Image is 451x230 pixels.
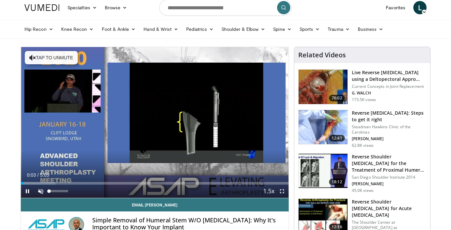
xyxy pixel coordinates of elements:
a: 18:12 Reverse Shoulder [MEDICAL_DATA] for the Treatment of Proximal Humeral … San Diego Shoulder ... [298,153,426,193]
p: San Diego Shoulder Institute 2014 [352,175,426,180]
span: 76:02 [329,95,345,101]
a: Favorites [382,1,409,14]
span: 12:41 [329,135,345,142]
a: Pediatrics [182,23,218,36]
a: L [413,1,427,14]
a: Hip Recon [20,23,57,36]
span: 18:12 [329,179,345,185]
a: Foot & Ankle [98,23,140,36]
a: 76:02 Live Reverse [MEDICAL_DATA] using a Deltopectoral Appro… Current Concepts in Joint Replacem... [298,69,426,104]
p: Current Concepts in Joint Replacement [352,84,426,89]
button: Playback Rate [262,185,275,198]
div: Volume Level [49,190,68,192]
a: Email [PERSON_NAME] [21,198,289,211]
h3: Live Reverse [MEDICAL_DATA] using a Deltopectoral Appro… [352,69,426,83]
a: Business [354,23,388,36]
a: Specialties [63,1,101,14]
p: 45.0K views [352,188,374,193]
img: VuMedi Logo [24,4,60,11]
button: Pause [21,185,34,198]
div: Progress Bar [21,182,289,185]
button: Tap to unmute [25,51,78,64]
a: Sports [296,23,324,36]
h4: Related Videos [298,51,346,59]
p: 62.8K views [352,143,374,148]
video-js: Video Player [21,47,289,198]
p: 173.5K views [352,97,376,102]
img: 684033_3.png.150x105_q85_crop-smart_upscale.jpg [299,70,348,104]
span: 0:03 [27,172,36,178]
span: 5:05 [40,172,49,178]
p: G. WALCH [352,90,426,96]
a: 12:41 Reverse [MEDICAL_DATA]: Steps to get it right Steadman Hawkins Clinic of the Carolinas [PER... [298,110,426,148]
p: [PERSON_NAME] [352,181,426,187]
h3: Reverse [MEDICAL_DATA]: Steps to get it right [352,110,426,123]
a: Shoulder & Elbow [218,23,269,36]
span: / [37,172,39,178]
a: Knee Recon [57,23,98,36]
a: Hand & Wrist [140,23,182,36]
img: 326034_0000_1.png.150x105_q85_crop-smart_upscale.jpg [299,110,348,144]
h3: Reverse Shoulder [MEDICAL_DATA] for the Treatment of Proximal Humeral … [352,153,426,173]
a: Trauma [324,23,354,36]
p: Steadman Hawkins Clinic of the Carolinas [352,124,426,135]
button: Unmute [34,185,47,198]
button: Fullscreen [275,185,289,198]
h3: Reverse Shoulder [MEDICAL_DATA] for Acute [MEDICAL_DATA] [352,199,426,218]
img: Q2xRg7exoPLTwO8X4xMDoxOjA4MTsiGN.150x105_q85_crop-smart_upscale.jpg [299,154,348,188]
p: [PERSON_NAME] [352,136,426,142]
a: Spine [269,23,295,36]
a: Browse [101,1,131,14]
